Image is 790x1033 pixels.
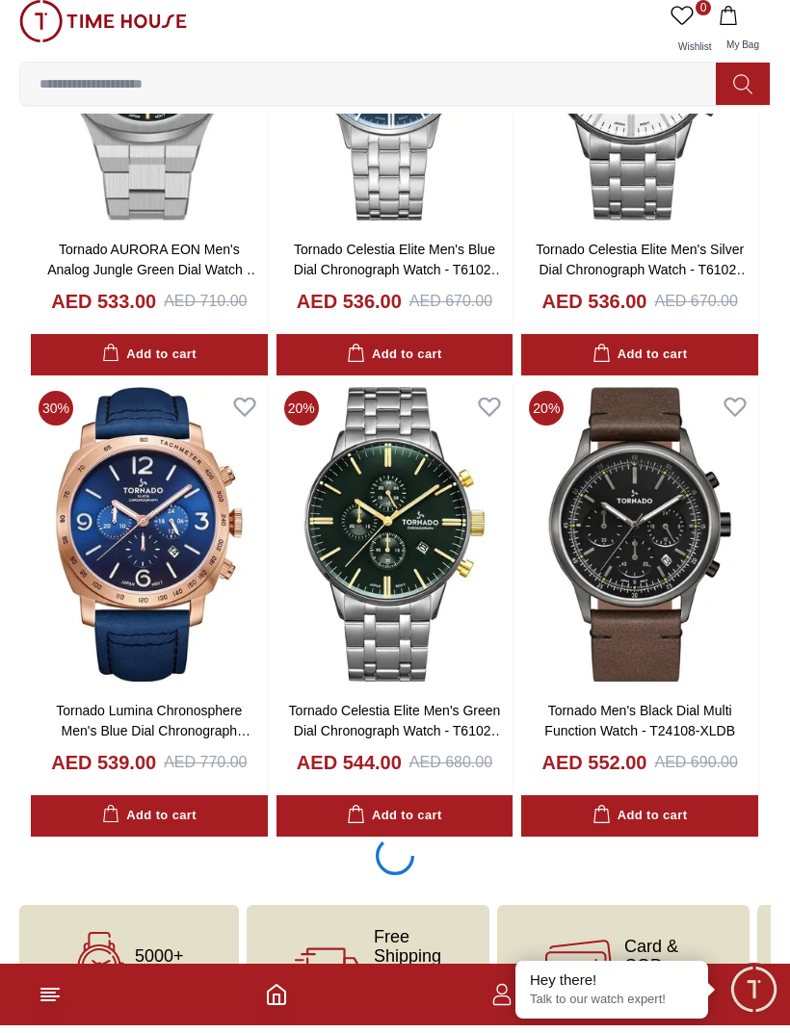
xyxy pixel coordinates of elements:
button: Add to cart [521,803,758,844]
div: Chat Widget [727,970,780,1023]
div: AED 670.00 [409,297,492,321]
div: Add to cart [102,351,197,374]
span: 0 [696,8,711,23]
a: Home [265,991,288,1014]
button: Add to cart [276,342,513,383]
div: AED 710.00 [164,297,247,321]
div: Add to cart [102,813,197,835]
span: 5000+ Models [135,954,191,993]
div: AED 690.00 [655,759,738,782]
img: ... [19,8,187,50]
span: 20 % [284,399,319,433]
a: Tornado Men's Black Dial Multi Function Watch - T24108-XLDB [544,710,735,746]
h4: AED 544.00 [297,757,402,784]
div: Add to cart [347,813,441,835]
button: Add to cart [31,342,268,383]
a: Tornado Lumina Chronosphere Men's Blue Dial Chronograph Watch - T9102-RLNN [56,710,250,766]
div: Add to cart [592,813,687,835]
h4: AED 536.00 [297,296,402,323]
div: AED 680.00 [409,759,492,782]
div: Add to cart [347,351,441,374]
div: Add to cart [592,351,687,374]
div: Hey there! [530,978,694,997]
button: Add to cart [31,803,268,844]
button: Add to cart [276,803,513,844]
a: Tornado Celestia Elite Men's Blue Dial Chronograph Watch - T6102-SBSL [294,249,505,305]
span: 20 % [529,399,564,433]
span: Free Shipping & Easy Return [374,935,441,1012]
div: AED 670.00 [655,297,738,321]
img: Tornado Lumina Chronosphere Men's Blue Dial Chronograph Watch - T9102-RLNN [31,391,268,693]
button: My Bag [715,8,771,69]
a: Tornado Celestia Elite Men's Silver Dial Chronograph Watch - T6102-SBSS [536,249,750,305]
h4: AED 552.00 [542,757,647,784]
h4: AED 536.00 [542,296,647,323]
img: Tornado Men's Black Dial Multi Function Watch - T24108-XLDB [521,391,758,693]
p: Talk to our watch expert! [530,999,694,1016]
button: Add to cart [521,342,758,383]
a: Tornado AURORA EON Men's Analog Jungle Green Dial Watch - T21001-SBSHG [47,249,259,305]
span: Wishlist [671,49,719,60]
span: Card & COD Payments [624,944,701,1002]
span: 30 % [39,399,73,433]
span: My Bag [719,47,767,58]
h4: AED 533.00 [51,296,156,323]
img: Tornado Celestia Elite Men's Green Dial Chronograph Watch - T6102-SBSH [276,391,513,693]
a: Tornado Celestia Elite Men's Green Dial Chronograph Watch - T6102-SBSH [289,710,505,766]
h4: AED 539.00 [51,757,156,784]
a: 0Wishlist [667,8,715,69]
div: AED 770.00 [164,759,247,782]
